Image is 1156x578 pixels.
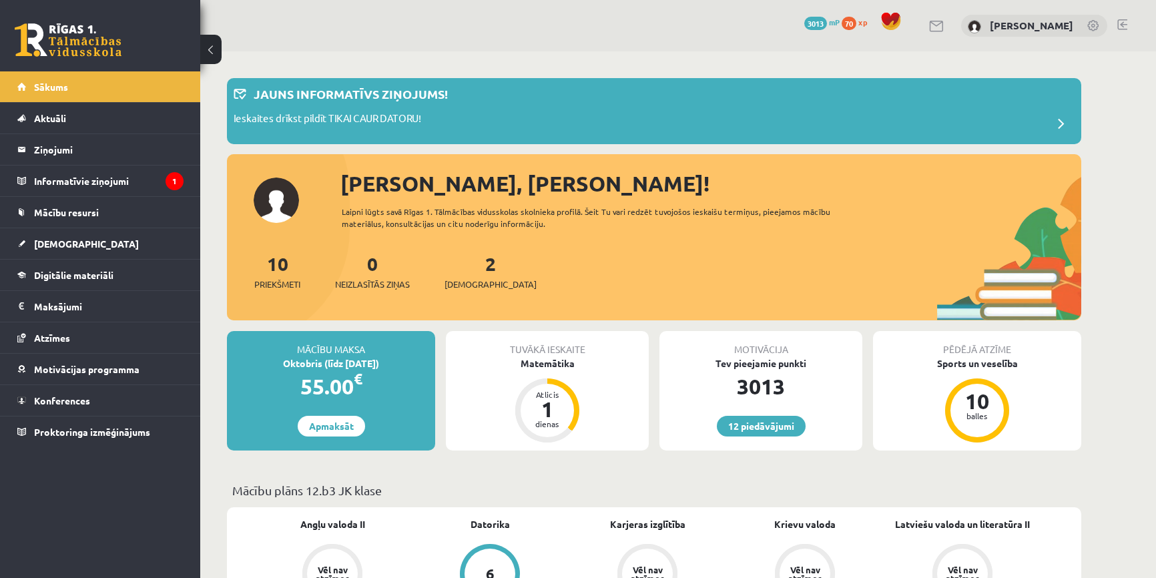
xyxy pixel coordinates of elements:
a: 3013 mP [804,17,840,27]
span: xp [858,17,867,27]
legend: Maksājumi [34,291,184,322]
span: Atzīmes [34,332,70,344]
span: 3013 [804,17,827,30]
div: Tuvākā ieskaite [446,331,649,356]
a: 0Neizlasītās ziņas [335,252,410,291]
a: 70 xp [842,17,874,27]
a: [PERSON_NAME] [990,19,1073,32]
div: Atlicis [527,390,567,398]
a: [DEMOGRAPHIC_DATA] [17,228,184,259]
legend: Informatīvie ziņojumi [34,166,184,196]
i: 1 [166,172,184,190]
div: Oktobris (līdz [DATE]) [227,356,435,370]
div: Laipni lūgts savā Rīgas 1. Tālmācības vidusskolas skolnieka profilā. Šeit Tu vari redzēt tuvojošo... [342,206,854,230]
span: [DEMOGRAPHIC_DATA] [34,238,139,250]
a: Angļu valoda II [300,517,365,531]
a: Proktoringa izmēģinājums [17,416,184,447]
a: Aktuāli [17,103,184,133]
a: Jauns informatīvs ziņojums! Ieskaites drīkst pildīt TIKAI CAUR DATORU! [234,85,1075,137]
a: Digitālie materiāli [17,260,184,290]
div: 10 [957,390,997,412]
a: Informatīvie ziņojumi1 [17,166,184,196]
div: Motivācija [659,331,862,356]
span: € [354,369,362,388]
div: Sports un veselība [873,356,1081,370]
div: balles [957,412,997,420]
span: Neizlasītās ziņas [335,278,410,291]
span: Sākums [34,81,68,93]
a: Konferences [17,385,184,416]
a: Apmaksāt [298,416,365,437]
a: 2[DEMOGRAPHIC_DATA] [445,252,537,291]
a: Ziņojumi [17,134,184,165]
a: Motivācijas programma [17,354,184,384]
a: Sākums [17,71,184,102]
div: 55.00 [227,370,435,402]
a: Rīgas 1. Tālmācības vidusskola [15,23,121,57]
a: 12 piedāvājumi [717,416,806,437]
span: mP [829,17,840,27]
a: Mācību resursi [17,197,184,228]
div: dienas [527,420,567,428]
span: Mācību resursi [34,206,99,218]
a: Karjeras izglītība [610,517,685,531]
div: Pēdējā atzīme [873,331,1081,356]
div: 1 [527,398,567,420]
img: Roberts Šmelds [968,20,981,33]
a: Matemātika Atlicis 1 dienas [446,356,649,445]
span: Priekšmeti [254,278,300,291]
a: Latviešu valoda un literatūra II [895,517,1030,531]
a: Krievu valoda [774,517,836,531]
span: Motivācijas programma [34,363,139,375]
span: 70 [842,17,856,30]
a: Datorika [471,517,510,531]
a: Sports un veselība 10 balles [873,356,1081,445]
p: Mācību plāns 12.b3 JK klase [232,481,1076,499]
span: Proktoringa izmēģinājums [34,426,150,438]
div: Tev pieejamie punkti [659,356,862,370]
a: Maksājumi [17,291,184,322]
div: 3013 [659,370,862,402]
div: [PERSON_NAME], [PERSON_NAME]! [340,168,1081,200]
p: Jauns informatīvs ziņojums! [254,85,448,103]
span: Digitālie materiāli [34,269,113,281]
div: Matemātika [446,356,649,370]
a: Atzīmes [17,322,184,353]
span: [DEMOGRAPHIC_DATA] [445,278,537,291]
span: Konferences [34,394,90,406]
span: Aktuāli [34,112,66,124]
div: Mācību maksa [227,331,435,356]
p: Ieskaites drīkst pildīt TIKAI CAUR DATORU! [234,111,421,129]
a: 10Priekšmeti [254,252,300,291]
legend: Ziņojumi [34,134,184,165]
